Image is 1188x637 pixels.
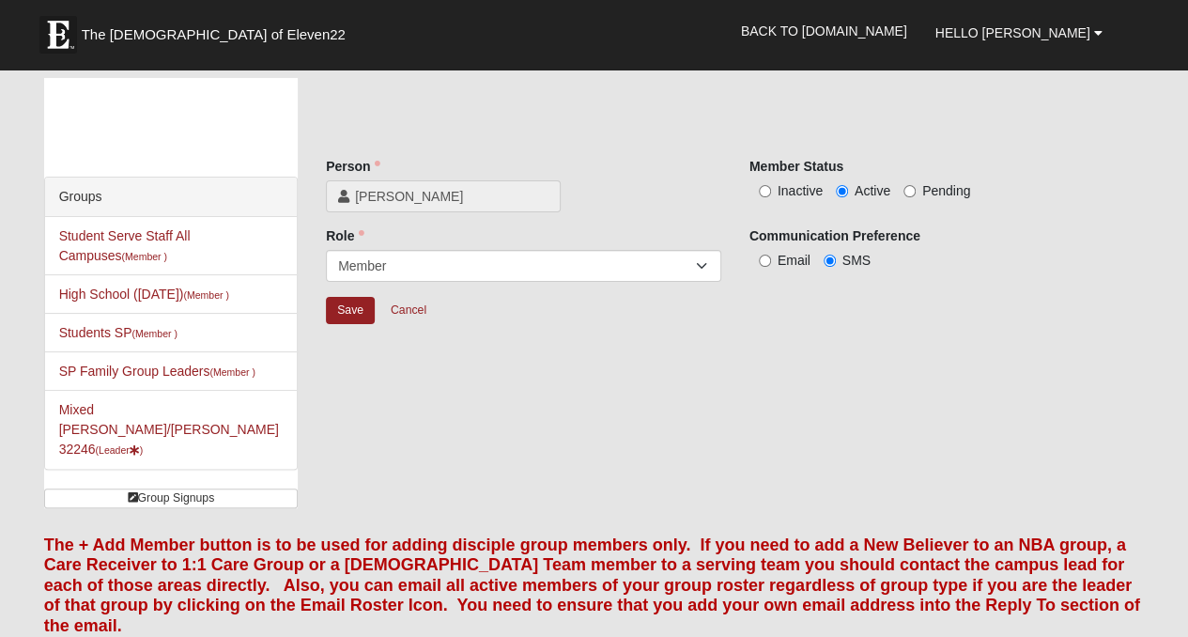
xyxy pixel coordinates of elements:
[96,444,144,456] small: (Leader )
[45,178,297,217] div: Groups
[183,289,228,301] small: (Member )
[749,226,920,245] label: Communication Preference
[30,7,406,54] a: The [DEMOGRAPHIC_DATA] of Eleven22
[355,187,548,206] span: [PERSON_NAME]
[855,183,890,198] span: Active
[326,226,363,245] label: Role
[378,296,439,325] a: Cancel
[759,255,771,267] input: Email
[59,287,229,302] a: High School ([DATE])(Member )
[778,183,823,198] span: Inactive
[759,185,771,197] input: Inactive
[778,253,810,268] span: Email
[59,325,177,340] a: Students SP(Member )
[209,366,255,378] small: (Member )
[59,364,255,379] a: SP Family Group Leaders(Member )
[39,16,77,54] img: Eleven22 logo
[82,25,346,44] span: The [DEMOGRAPHIC_DATA] of Eleven22
[842,253,871,268] span: SMS
[935,25,1090,40] span: Hello [PERSON_NAME]
[59,402,279,457] a: Mixed [PERSON_NAME]/[PERSON_NAME] 32246(Leader)
[59,228,191,263] a: Student Serve Staff All Campuses(Member )
[44,536,1140,635] font: The + Add Member button is to be used for adding disciple group members only. If you need to add ...
[836,185,848,197] input: Active
[122,251,167,262] small: (Member )
[921,9,1117,56] a: Hello [PERSON_NAME]
[824,255,836,267] input: SMS
[326,297,375,324] input: Alt+s
[131,328,177,339] small: (Member )
[326,157,379,176] label: Person
[44,489,298,508] a: Group Signups
[749,157,843,176] label: Member Status
[903,185,916,197] input: Pending
[922,183,970,198] span: Pending
[727,8,921,54] a: Back to [DOMAIN_NAME]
